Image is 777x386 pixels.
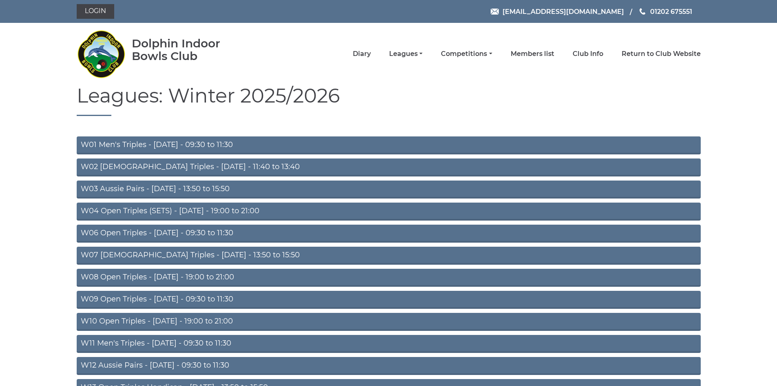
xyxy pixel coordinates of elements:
[77,291,701,309] a: W09 Open Triples - [DATE] - 09:30 to 11:30
[77,225,701,243] a: W06 Open Triples - [DATE] - 09:30 to 11:30
[77,85,701,116] h1: Leagues: Winter 2025/2026
[491,9,499,15] img: Email
[77,4,114,19] a: Login
[77,247,701,265] a: W07 [DEMOGRAPHIC_DATA] Triples - [DATE] - 13:50 to 15:50
[503,7,624,15] span: [EMAIL_ADDRESS][DOMAIN_NAME]
[389,49,423,58] a: Leagues
[132,37,246,62] div: Dolphin Indoor Bowls Club
[77,136,701,154] a: W01 Men's Triples - [DATE] - 09:30 to 11:30
[650,7,692,15] span: 01202 675551
[441,49,492,58] a: Competitions
[77,203,701,221] a: W04 Open Triples (SETS) - [DATE] - 19:00 to 21:00
[77,25,126,83] img: Dolphin Indoor Bowls Club
[77,269,701,287] a: W08 Open Triples - [DATE] - 19:00 to 21:00
[77,181,701,199] a: W03 Aussie Pairs - [DATE] - 13:50 to 15:50
[77,158,701,176] a: W02 [DEMOGRAPHIC_DATA] Triples - [DATE] - 11:40 to 13:40
[77,335,701,353] a: W11 Men's Triples - [DATE] - 09:30 to 11:30
[77,357,701,375] a: W12 Aussie Pairs - [DATE] - 09:30 to 11:30
[622,49,701,58] a: Return to Club Website
[638,7,692,17] a: Phone us 01202 675551
[77,313,701,331] a: W10 Open Triples - [DATE] - 19:00 to 21:00
[573,49,603,58] a: Club Info
[353,49,371,58] a: Diary
[511,49,554,58] a: Members list
[491,7,624,17] a: Email [EMAIL_ADDRESS][DOMAIN_NAME]
[640,8,645,15] img: Phone us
